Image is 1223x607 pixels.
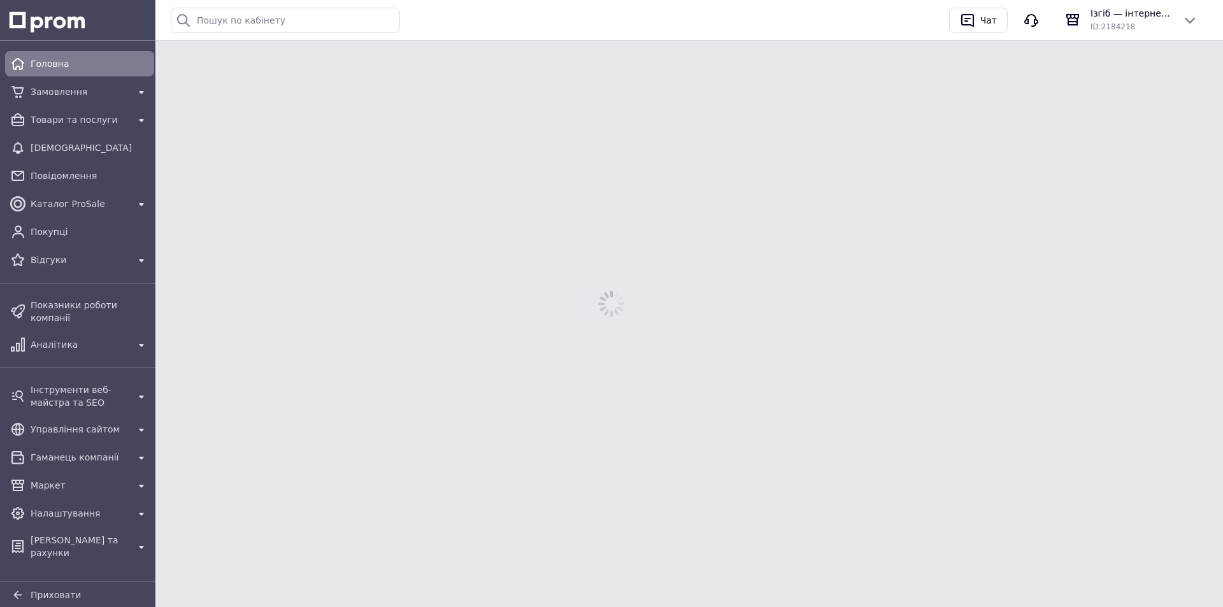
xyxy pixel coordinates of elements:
[31,383,129,409] span: Інструменти веб-майстра та SEO
[31,423,129,436] span: Управління сайтом
[978,11,999,30] div: Чат
[31,338,129,351] span: Аналітика
[1091,22,1135,31] span: ID: 2184218
[949,8,1008,33] button: Чат
[31,254,129,266] span: Відгуки
[31,197,129,210] span: Каталог ProSale
[31,479,129,492] span: Маркет
[31,57,149,70] span: Головна
[31,141,149,154] span: [DEMOGRAPHIC_DATA]
[31,169,149,182] span: Повідомлення
[1091,7,1172,20] span: Ізгіб — інтернет-магазин інструменту та розхідних матеріалів для виробництва.
[31,451,129,464] span: Гаманець компанії
[31,534,129,559] span: [PERSON_NAME] та рахунки
[31,299,149,324] span: Показники роботи компанії
[31,113,129,126] span: Товари та послуги
[31,225,149,238] span: Покупці
[31,85,129,98] span: Замовлення
[31,507,129,520] span: Налаштування
[31,590,81,600] span: Приховати
[171,8,400,33] input: Пошук по кабінету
